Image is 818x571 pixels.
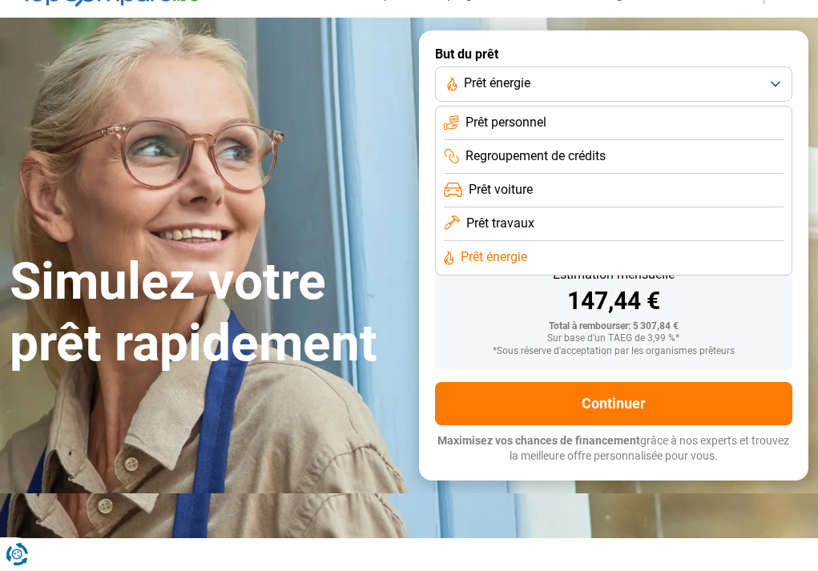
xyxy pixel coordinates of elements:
div: Estimation mensuelle [448,268,780,281]
label: But du prêt [435,46,793,62]
button: Continuer [435,382,793,425]
span: Prêt personnel [465,114,546,131]
p: grâce à nos experts et trouvez la meilleure offre personnalisée pour vous. [435,433,793,464]
span: Prêt énergie [464,74,530,92]
span: Prêt travaux [466,215,534,232]
span: Regroupement de crédits [465,147,606,165]
div: *Sous réserve d'acceptation par les organismes prêteurs [448,346,780,357]
div: Sur base d'un TAEG de 3,99 %* [448,333,780,344]
div: 147,44 € [448,289,780,313]
span: Maximisez vos chances de financement [437,434,640,447]
div: Total à rembourser: 5 307,84 € [448,321,780,332]
span: Prêt voiture [469,181,533,199]
span: Prêt énergie [461,248,527,266]
h1: Simulez votre prêt rapidement [10,251,400,375]
button: Prêt énergie [435,66,793,102]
